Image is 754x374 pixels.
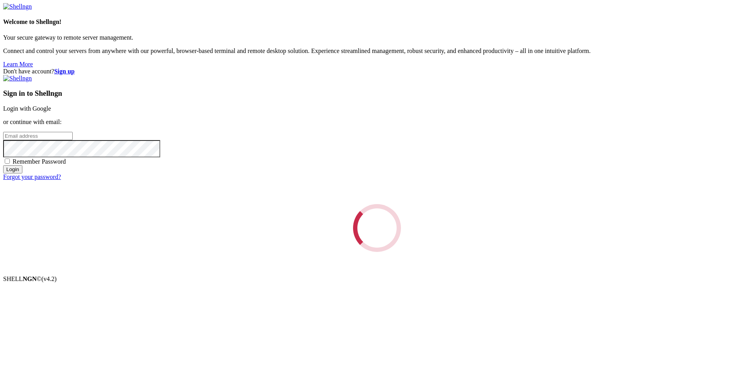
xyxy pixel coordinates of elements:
[3,47,751,55] p: Connect and control your servers from anywhere with our powerful, browser-based terminal and remo...
[3,275,57,282] span: SHELL ©
[3,165,22,173] input: Login
[3,132,73,140] input: Email address
[5,159,10,164] input: Remember Password
[3,105,51,112] a: Login with Google
[3,18,751,26] h4: Welcome to Shellngn!
[42,275,57,282] span: 4.2.0
[3,75,32,82] img: Shellngn
[3,89,751,98] h3: Sign in to Shellngn
[353,204,401,252] div: Loading...
[13,158,66,165] span: Remember Password
[23,275,37,282] b: NGN
[3,3,32,10] img: Shellngn
[3,173,61,180] a: Forgot your password?
[3,61,33,68] a: Learn More
[3,34,751,41] p: Your secure gateway to remote server management.
[3,119,751,126] p: or continue with email:
[3,68,751,75] div: Don't have account?
[54,68,75,75] a: Sign up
